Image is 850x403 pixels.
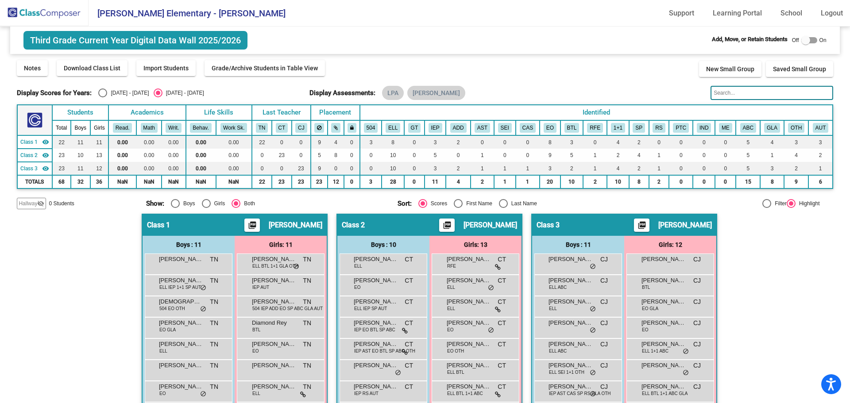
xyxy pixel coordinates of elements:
span: Third Grade Current Year Digital Data Wall 2025/2026 [23,31,247,50]
mat-chip: [PERSON_NAME] [407,86,465,100]
td: 0 [715,162,736,175]
button: PTC [673,123,689,133]
td: 0 [272,162,292,175]
a: School [773,6,809,20]
td: 0 [669,149,693,162]
td: 11 [90,135,109,149]
span: 0 Students [49,200,74,207]
td: 68 [52,175,71,188]
button: Download Class List [57,60,127,76]
td: 3 [360,175,382,188]
span: CT [405,276,413,285]
td: 2 [784,162,808,175]
td: 0 [516,149,540,162]
td: 10 [382,149,404,162]
div: Boys : 11 [532,236,624,253]
td: 23 [292,162,311,175]
span: Class 1 [147,221,170,230]
td: 4 [607,162,629,175]
td: 1 [471,162,494,175]
td: 8 [629,175,649,188]
button: 504 [364,123,378,133]
span: TN [210,276,218,285]
td: NaN [162,175,185,188]
button: TN [256,123,268,133]
td: NaN [108,175,136,188]
span: [PERSON_NAME] [447,255,491,264]
td: 3 [360,135,382,149]
button: Work Sk. [220,123,247,133]
button: Writ. [166,123,182,133]
td: 2 [583,175,607,188]
td: 0 [693,135,715,149]
td: 11 [425,175,446,188]
button: IEP [429,123,442,133]
a: Support [662,6,701,20]
span: ELL [354,263,362,269]
td: 4 [629,149,649,162]
button: SP [633,123,645,133]
div: Both [240,200,255,207]
td: 1 [808,162,832,175]
td: Toni Neville - No Class Name [17,135,52,149]
th: Students [52,105,109,120]
td: 6 [808,175,832,188]
span: [PERSON_NAME] [549,255,593,264]
button: OTH [788,123,804,133]
td: 20 [540,175,560,188]
th: Math RTI [607,120,629,135]
mat-icon: visibility [42,152,49,159]
th: Autisic [808,120,832,135]
td: 0 [252,162,272,175]
td: 10 [607,175,629,188]
td: 1 [649,162,669,175]
th: Seizures [494,120,516,135]
div: Scores [427,200,447,207]
td: 3 [540,162,560,175]
td: 0.00 [108,162,136,175]
td: 0.00 [162,149,185,162]
th: English Language Learner [382,120,404,135]
th: Keep with students [328,120,344,135]
td: 4 [607,135,629,149]
div: Filter [771,200,787,207]
td: 11 [71,135,90,149]
td: 0 [360,149,382,162]
td: 1 [494,162,516,175]
td: 1 [494,175,516,188]
td: 0.00 [136,162,162,175]
span: TN [303,276,311,285]
td: Crystal Johnson - No Class Name [17,162,52,175]
th: Toni Neville [252,120,272,135]
td: 0 [404,149,425,162]
button: ABC [740,123,756,133]
a: Learning Portal [706,6,769,20]
td: 0 [669,162,693,175]
th: Crystal Johnson [292,120,311,135]
span: [PERSON_NAME] [269,221,322,230]
span: [PERSON_NAME] [354,255,398,264]
span: [PERSON_NAME] Elementary - [PERSON_NAME] [89,6,286,20]
span: [PERSON_NAME] [641,255,686,264]
th: Last Teacher [252,105,311,120]
td: 3 [784,135,808,149]
th: Placement [311,105,360,120]
td: 5 [425,149,446,162]
mat-icon: picture_as_pdf [247,221,258,233]
button: Saved Small Group [766,61,833,77]
td: 22 [252,175,272,188]
td: 3 [560,135,583,149]
td: 23 [311,175,328,188]
span: Class 3 [20,165,38,173]
button: EO [544,123,556,133]
span: Add, Move, or Retain Students [712,35,788,44]
button: RS [653,123,665,133]
td: 4 [328,135,344,149]
td: 0 [328,162,344,175]
button: Print Students Details [244,219,260,232]
div: Girls: 12 [624,236,716,253]
td: 13 [90,149,109,162]
mat-radio-group: Select an option [98,88,204,97]
button: Math [141,123,158,133]
th: ELA RTI [736,120,760,135]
